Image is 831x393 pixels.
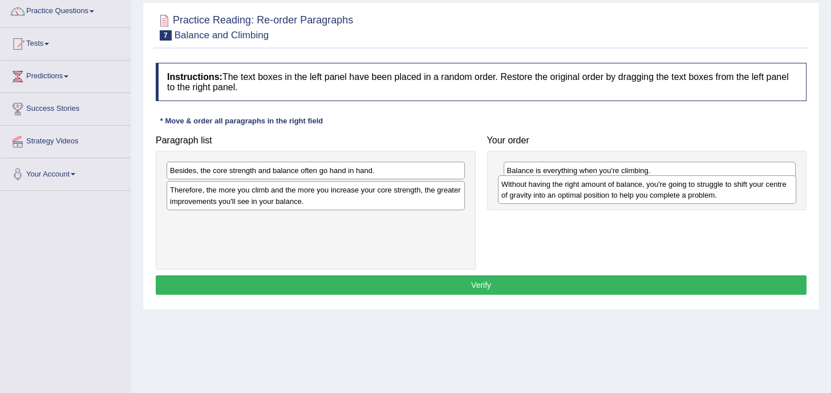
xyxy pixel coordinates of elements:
a: Strategy Videos [1,126,131,154]
div: Balance is everything when you're climbing. [504,162,796,179]
h4: Your order [487,135,807,146]
h2: Practice Reading: Re-order Paragraphs [156,12,353,41]
a: Tests [1,28,131,57]
button: Verify [156,275,806,295]
div: Without having the right amount of balance, you're going to struggle to shift your centre of grav... [498,175,796,204]
a: Success Stories [1,93,131,122]
h4: Paragraph list [156,135,476,146]
span: 7 [160,30,172,41]
div: Besides, the core strength and balance often go hand in hand. [167,162,465,179]
div: Therefore, the more you climb and the more you increase your core strength, the greater improveme... [167,181,465,210]
a: Predictions [1,61,131,89]
b: Instructions: [167,72,222,82]
div: * Move & order all paragraphs in the right field [156,115,327,126]
small: Balance and Climbing [175,30,269,41]
a: Your Account [1,158,131,187]
h4: The text boxes in the left panel have been placed in a random order. Restore the original order b... [156,63,806,101]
